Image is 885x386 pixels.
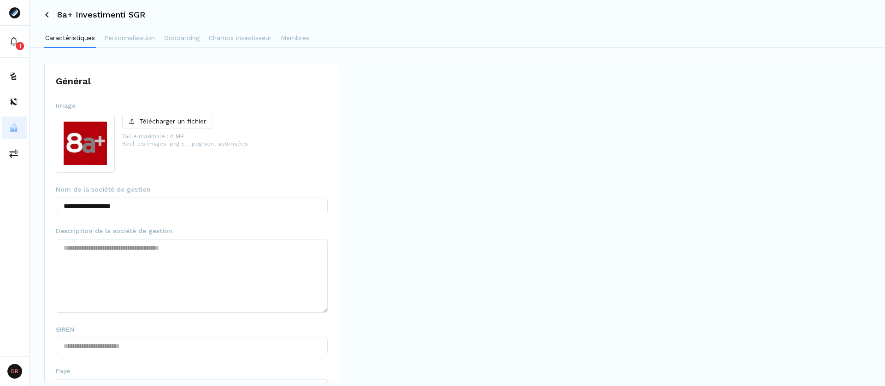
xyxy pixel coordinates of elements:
button: Personnalisation [103,29,156,48]
p: Télécharger un fichier [139,117,206,126]
h1: Général [56,74,328,88]
button: Caractéristiques [44,29,96,48]
span: DR [7,364,22,379]
img: funds [9,71,18,81]
img: profile-picture [56,114,114,172]
p: Personnalisation [104,33,155,43]
p: Onboarding [164,33,200,43]
p: 1 [19,42,21,50]
button: asset-managers [2,117,27,139]
p: Membres [281,33,309,43]
button: 1 [2,30,27,53]
img: commissions [9,149,18,158]
button: commissions [2,142,27,164]
img: distributors [9,97,18,106]
h3: 8a+ Investimenti SGR [57,11,145,19]
img: asset-managers [9,123,18,132]
span: Description de la société de gestion [56,226,172,235]
span: Image [56,101,76,110]
button: funds [2,65,27,87]
span: Pays [56,366,70,375]
span: Nom de la société de gestion [56,185,151,194]
button: Onboarding [163,29,201,48]
p: Champs investisseur [209,33,271,43]
button: distributors [2,91,27,113]
p: Taille maximale : 8 MB Seul les images .png et .jpeg sont autorisées [122,133,248,147]
button: Télécharger un fichier [122,114,212,129]
button: Membres [280,29,310,48]
span: SIREN [56,325,75,334]
p: Caractéristiques [45,33,95,43]
button: Champs investisseur [208,29,272,48]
